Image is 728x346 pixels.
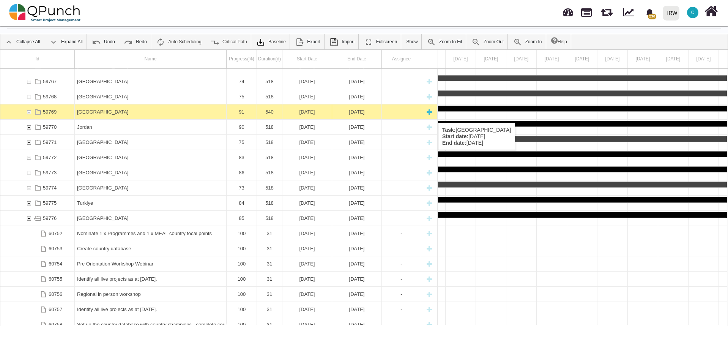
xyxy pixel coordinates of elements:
div: Turkiye [75,196,227,210]
div: [DATE] [334,287,379,302]
div: 31-12-2025 [332,165,382,180]
div: 04 Sep 2025 [567,50,597,68]
div: [DATE] [334,241,379,256]
div: Task: Gaza Start date: 01-08-2024 End date: 31-12-2025 [0,89,438,104]
div: 518 [259,120,280,134]
span: Clairebt [687,7,698,18]
div: 100 [227,241,257,256]
img: ic_undo_24.4502e76.png [92,38,101,47]
div: 60753 [49,241,62,256]
div: [GEOGRAPHIC_DATA] [77,150,224,165]
div: 02 Sep 2025 [506,50,537,68]
div: 59767 [43,74,57,89]
div: [DATE] [334,74,379,89]
div: 01-08-2024 [282,256,332,271]
div: New task [424,74,435,89]
span: Projects [581,5,592,17]
div: Duration(d) [257,50,282,68]
div: 518 [259,89,280,104]
div: 540 [257,104,282,119]
div: 59769 [0,104,75,119]
div: - [384,226,419,241]
div: 100 [227,226,257,241]
div: 01-08-2024 [282,74,332,89]
div: 59770 [0,120,75,134]
div: 31-08-2024 [332,241,382,256]
div: New task [424,211,435,226]
div: 518 [257,196,282,210]
div: Id [0,50,75,68]
div: 01-08-2024 [282,211,332,226]
div: - [382,317,421,332]
div: [DATE] [285,89,329,104]
div: New task [424,180,435,195]
img: ic_expand_all_24.71e1805.png [49,38,58,47]
div: 31 [259,241,280,256]
div: 03 Sep 2025 [537,50,567,68]
div: Regional in person workshop [75,287,227,302]
div: Dynamic Report [619,0,641,25]
div: [DATE] [285,104,329,119]
div: Task: Nominate 1 x Programmes and 1 x MEAL country focal points Start date: 01-08-2024 End date: ... [0,226,438,241]
a: C [682,0,703,25]
div: New task [424,165,435,180]
div: 100 [229,226,254,241]
div: [DATE] [334,180,379,195]
div: New task [424,287,435,302]
div: Jordan [77,120,224,134]
div: 100 [227,272,257,286]
div: Task: Identify all live projects as at 01-01-2024. Start date: 01-08-2024 End date: 31-08-2024 [0,272,438,287]
div: 31-12-2025 [332,104,382,119]
a: Zoom to Fit [423,34,466,49]
div: 59771 [0,135,75,150]
div: New task [424,89,435,104]
div: Task: Turkiye Start date: 01-08-2024 End date: 31-12-2025 [0,196,438,211]
div: 100 [229,241,254,256]
div: [DATE] [334,89,379,104]
div: 31 [257,272,282,286]
div: [DATE] [334,211,379,226]
div: 73 [227,180,257,195]
div: Regional in person workshop [77,287,224,302]
a: Fullscreen [360,34,401,49]
div: Create country database [75,241,227,256]
div: [DATE] [334,104,379,119]
div: 518 [259,135,280,150]
div: 59774 [43,180,57,195]
div: 91 [227,104,257,119]
img: ic_auto_scheduling_24.ade0d5b.png [156,38,165,47]
div: [GEOGRAPHIC_DATA] [77,180,224,195]
div: 31-08-2024 [332,302,382,317]
div: Task: Set up the country database with country champions - complete country strategy themes-indic... [0,317,438,332]
div: [DATE] [285,211,329,226]
div: [GEOGRAPHIC_DATA] [77,165,224,180]
div: 86 [227,165,257,180]
div: Task: Jordan Start date: 01-08-2024 End date: 31-12-2025 [0,120,438,135]
div: Pre Orientation Workshop Webinar [75,256,227,271]
div: [DATE] [334,120,379,134]
img: ic_zoom_in.48fceee.png [513,38,522,47]
div: [DATE] [285,165,329,180]
div: 01-08-2024 [282,180,332,195]
div: 31-08-2024 [332,226,382,241]
div: [DATE] [285,226,329,241]
div: 75 [229,135,254,150]
div: Task: Yemen Start date: 01-08-2024 End date: 31-12-2025 [0,211,438,226]
a: Zoom In [509,34,546,49]
div: 59771 [43,135,57,150]
div: 31-08-2024 [332,256,382,271]
div: New task [424,196,435,210]
div: Assignee [382,50,421,68]
div: 59776 [43,211,57,226]
div: Task: Kosova Start date: 01-08-2024 End date: 31-12-2025 [0,135,438,150]
div: 31 [259,272,280,286]
div: 59776 [0,211,75,226]
div: [GEOGRAPHIC_DATA] [DATE] [DATE] [438,123,515,150]
a: Expand All [45,34,87,49]
div: [DATE] [285,120,329,134]
div: 90 [227,120,257,134]
span: C [691,10,695,15]
div: 01-08-2024 [282,302,332,317]
div: [DATE] [285,256,329,271]
div: 01-08-2024 [282,120,332,134]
